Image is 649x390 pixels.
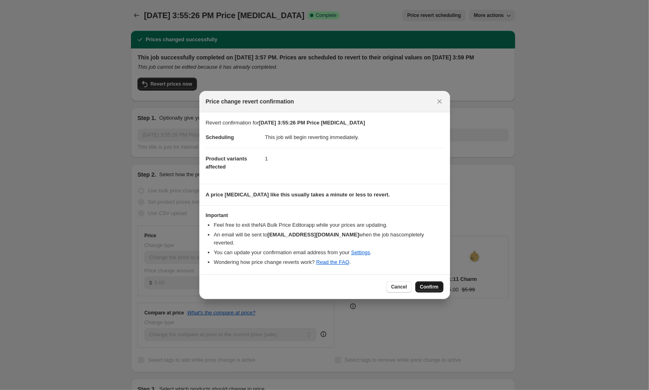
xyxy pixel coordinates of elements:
button: Close [434,96,445,107]
b: [DATE] 3:55:26 PM Price [MEDICAL_DATA] [259,120,365,126]
li: Feel free to exit the NA Bulk Price Editor app while your prices are updating. [214,221,444,229]
b: [EMAIL_ADDRESS][DOMAIN_NAME] [267,232,359,238]
a: Read the FAQ [316,259,349,265]
dd: This job will begin reverting immediately. [265,127,444,148]
span: Confirm [420,284,439,290]
p: Revert confirmation for [206,119,444,127]
button: Confirm [415,281,444,293]
span: Product variants affected [206,156,247,170]
a: Settings [351,249,370,255]
span: Price change revert confirmation [206,97,294,105]
span: Cancel [391,284,407,290]
h3: Important [206,212,444,219]
span: Scheduling [206,134,234,140]
dd: 1 [265,148,444,169]
li: An email will be sent to when the job has completely reverted . [214,231,444,247]
button: Cancel [386,281,412,293]
li: Wondering how price change reverts work? . [214,258,444,266]
b: A price [MEDICAL_DATA] like this usually takes a minute or less to revert. [206,192,390,198]
li: You can update your confirmation email address from your . [214,249,444,257]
